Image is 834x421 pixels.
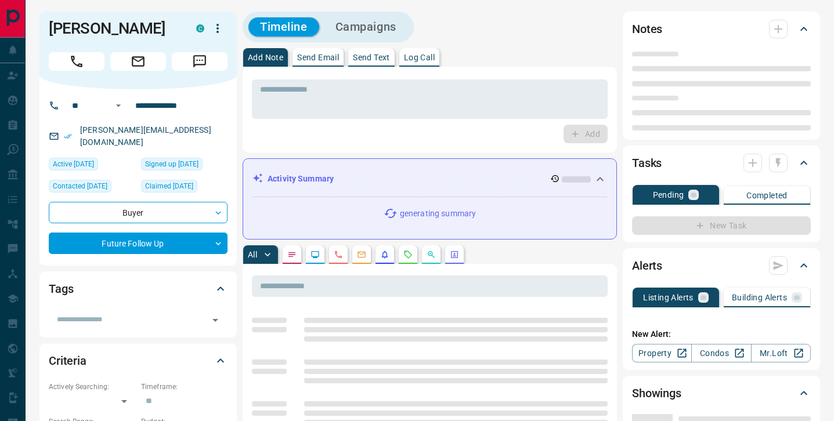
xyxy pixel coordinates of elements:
[110,52,166,71] span: Email
[632,20,662,38] h2: Notes
[111,99,125,112] button: Open
[297,53,339,61] p: Send Email
[287,250,297,259] svg: Notes
[632,252,811,280] div: Alerts
[357,250,366,259] svg: Emails
[380,250,389,259] svg: Listing Alerts
[732,293,787,302] p: Building Alerts
[268,173,334,185] p: Activity Summary
[252,168,607,190] div: Activity Summary
[248,17,319,37] button: Timeline
[141,180,228,196] div: Thu Feb 17 2022
[746,191,788,199] p: Completed
[400,208,476,220] p: generating summary
[751,344,811,362] a: Mr.Loft
[632,149,811,177] div: Tasks
[49,280,73,298] h2: Tags
[653,191,684,199] p: Pending
[49,382,135,392] p: Actively Searching:
[691,344,751,362] a: Condos
[334,250,343,259] svg: Calls
[632,344,692,362] a: Property
[49,158,135,174] div: Wed Sep 10 2025
[49,233,228,254] div: Future Follow Up
[311,250,320,259] svg: Lead Browsing Activity
[324,17,408,37] button: Campaigns
[172,52,228,71] span: Message
[141,158,228,174] div: Mon Apr 30 2018
[141,382,228,392] p: Timeframe:
[64,132,72,140] svg: Email Verified
[80,125,211,147] a: [PERSON_NAME][EMAIL_ADDRESS][DOMAIN_NAME]
[49,347,228,375] div: Criteria
[632,328,811,340] p: New Alert:
[248,53,283,61] p: Add Note
[632,15,811,43] div: Notes
[207,312,223,328] button: Open
[145,180,193,192] span: Claimed [DATE]
[49,275,228,303] div: Tags
[248,251,257,259] p: All
[427,250,436,259] svg: Opportunities
[49,351,86,370] h2: Criteria
[632,384,681,402] h2: Showings
[53,158,94,170] span: Active [DATE]
[632,379,811,407] div: Showings
[450,250,459,259] svg: Agent Actions
[353,53,390,61] p: Send Text
[49,19,179,38] h1: [PERSON_NAME]
[49,52,104,71] span: Call
[53,180,107,192] span: Contacted [DATE]
[49,202,228,223] div: Buyer
[632,256,662,275] h2: Alerts
[196,24,204,32] div: condos.ca
[145,158,198,170] span: Signed up [DATE]
[403,250,413,259] svg: Requests
[404,53,435,61] p: Log Call
[49,180,135,196] div: Thu Aug 07 2025
[643,293,694,302] p: Listing Alerts
[632,154,662,172] h2: Tasks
